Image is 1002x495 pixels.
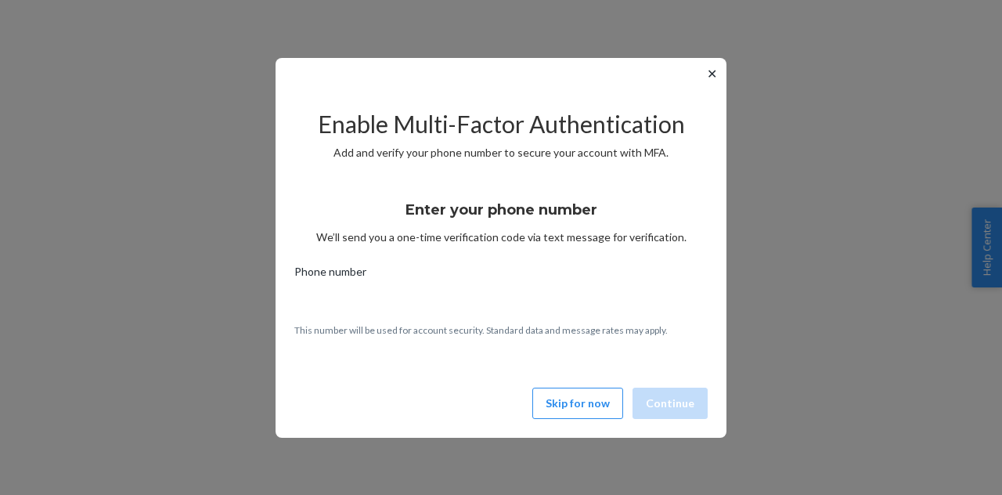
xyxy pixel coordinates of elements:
[532,388,623,419] button: Skip for now
[294,187,708,245] div: We’ll send you a one-time verification code via text message for verification.
[294,111,708,137] h2: Enable Multi-Factor Authentication
[294,323,708,337] p: This number will be used for account security. Standard data and message rates may apply.
[704,64,720,83] button: ✕
[294,264,366,286] span: Phone number
[405,200,597,220] h3: Enter your phone number
[294,145,708,161] p: Add and verify your phone number to secure your account with MFA.
[633,388,708,419] button: Continue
